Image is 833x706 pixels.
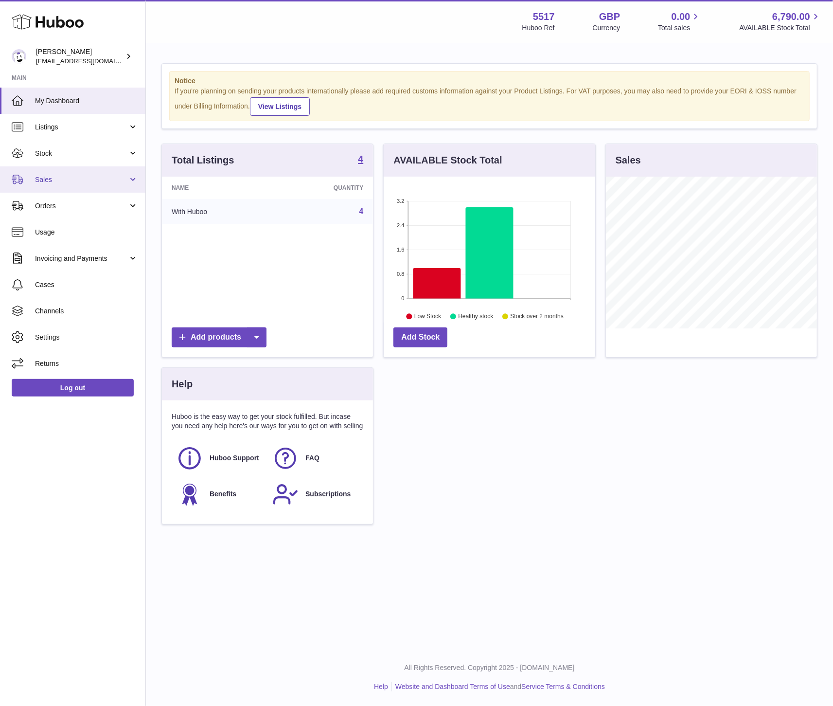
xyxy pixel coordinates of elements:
span: Total sales [658,23,701,33]
span: Usage [35,228,138,237]
span: Benefits [210,489,236,499]
span: Orders [35,201,128,211]
text: 2.4 [397,222,405,228]
span: Cases [35,280,138,290]
span: Sales [35,175,128,184]
span: AVAILABLE Stock Total [739,23,821,33]
a: Huboo Support [177,445,263,471]
a: 4 [359,207,363,216]
span: Channels [35,307,138,316]
span: [EMAIL_ADDRESS][DOMAIN_NAME] [36,57,143,65]
a: Service Terms & Conditions [521,683,605,690]
a: View Listings [250,97,310,116]
strong: 4 [358,154,363,164]
span: Stock [35,149,128,158]
strong: 5517 [533,10,555,23]
span: Invoicing and Payments [35,254,128,263]
span: My Dashboard [35,96,138,106]
div: Huboo Ref [522,23,555,33]
a: Help [374,683,388,690]
img: alessiavanzwolle@hotmail.com [12,49,26,64]
th: Quantity [273,177,373,199]
p: All Rights Reserved. Copyright 2025 - [DOMAIN_NAME] [154,663,825,672]
a: 6,790.00 AVAILABLE Stock Total [739,10,821,33]
a: Log out [12,379,134,397]
text: Healthy stock [459,313,494,320]
a: Benefits [177,481,263,507]
text: 3.2 [397,198,405,204]
text: Low Stock [414,313,442,320]
div: If you're planning on sending your products internationally please add required customs informati... [175,87,804,116]
h3: AVAILABLE Stock Total [393,154,502,167]
text: 1.6 [397,247,405,253]
span: Subscriptions [305,489,351,499]
a: Website and Dashboard Terms of Use [395,683,510,690]
p: Huboo is the easy way to get your stock fulfilled. But incase you need any help here's our ways f... [172,412,363,431]
strong: GBP [599,10,620,23]
div: Currency [593,23,620,33]
text: Stock over 2 months [511,313,564,320]
th: Name [162,177,273,199]
strong: Notice [175,76,804,86]
a: Subscriptions [272,481,358,507]
h3: Help [172,378,193,391]
text: 0.8 [397,271,405,277]
span: Returns [35,359,138,368]
a: 0.00 Total sales [658,10,701,33]
a: FAQ [272,445,358,471]
span: 6,790.00 [772,10,810,23]
span: FAQ [305,453,319,463]
a: Add products [172,327,266,347]
td: With Huboo [162,199,273,224]
text: 0 [402,295,405,301]
span: Settings [35,333,138,342]
span: Huboo Support [210,453,259,463]
span: Listings [35,123,128,132]
a: Add Stock [393,327,447,347]
span: 0.00 [672,10,691,23]
div: [PERSON_NAME] [36,47,124,66]
h3: Total Listings [172,154,234,167]
a: 4 [358,154,363,166]
li: and [392,682,605,691]
h3: Sales [616,154,641,167]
